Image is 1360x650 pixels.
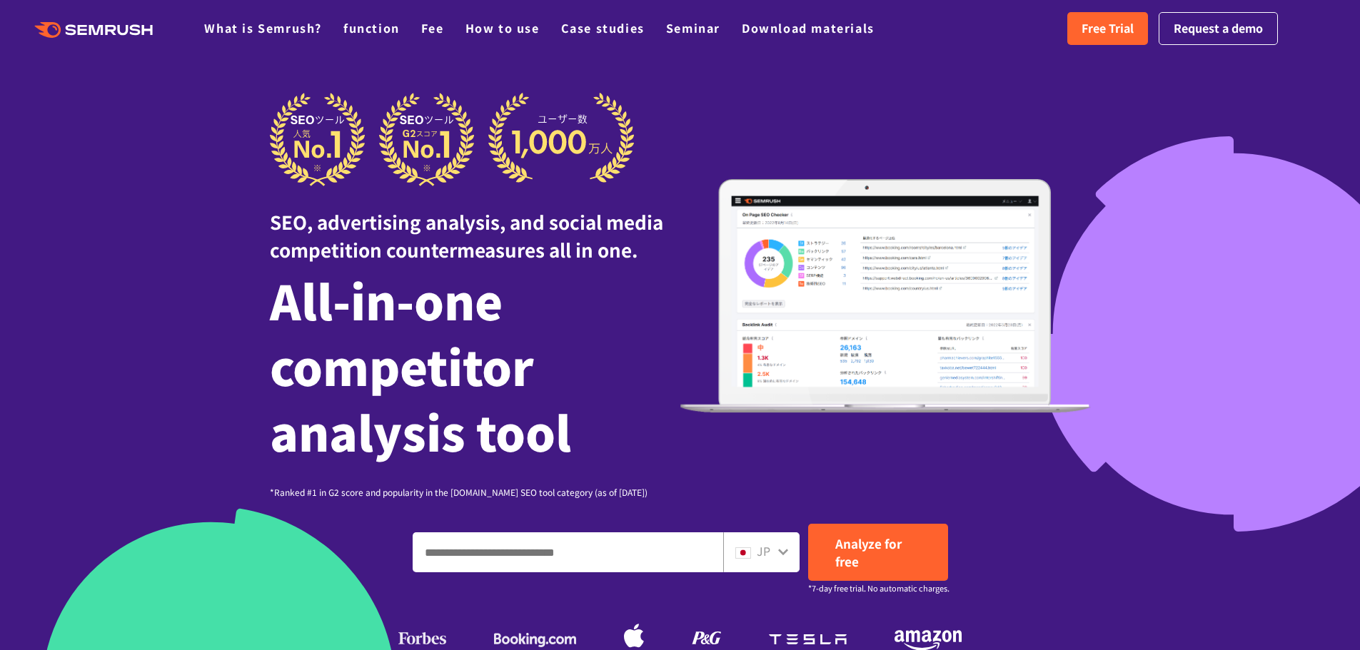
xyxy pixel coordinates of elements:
font: competitor analysis tool [270,331,571,465]
font: *Ranked #1 in G2 score and popularity in the [DOMAIN_NAME] SEO tool category (as of [DATE]) [270,486,648,498]
a: Seminar [666,19,720,36]
font: SEO, advertising analysis, and social media competition countermeasures all in one. [270,208,663,263]
font: Request a demo [1174,19,1263,36]
font: JP [757,542,770,559]
font: All-in-one [270,265,503,334]
a: Request a demo [1159,12,1278,45]
a: function [343,19,400,36]
a: Analyze for free [808,524,948,581]
a: Case studies [561,19,645,36]
input: Enter a domain, keyword or URL [413,533,722,572]
a: Fee [421,19,444,36]
a: Download materials [742,19,875,36]
a: Free Trial [1067,12,1148,45]
a: What is Semrush? [204,19,322,36]
font: Free Trial [1082,19,1134,36]
font: Analyze for free [835,534,902,570]
a: How to use [465,19,540,36]
font: *7-day free trial. No automatic charges. [808,582,950,594]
